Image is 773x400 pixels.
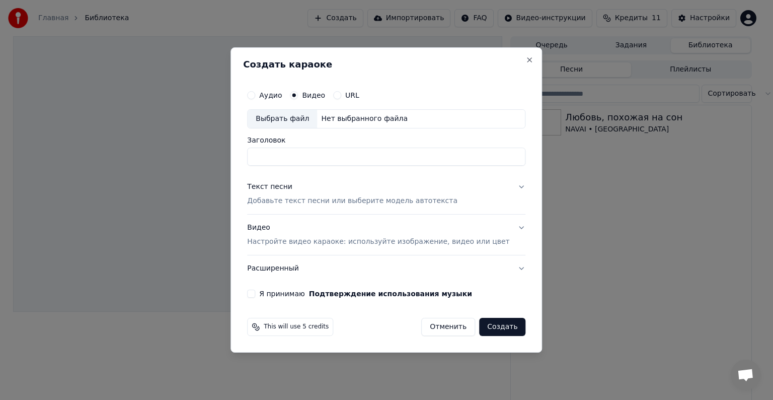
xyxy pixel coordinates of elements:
p: Добавьте текст песни или выберите модель автотекста [247,196,457,206]
div: Текст песни [247,182,292,192]
div: Выбрать файл [248,110,317,128]
div: Видео [247,223,509,247]
label: Аудио [259,92,282,99]
button: Отменить [421,318,475,336]
button: Расширенный [247,255,525,282]
button: Создать [479,318,525,336]
label: Видео [302,92,325,99]
div: Нет выбранного файла [317,114,412,124]
button: Я принимаю [309,290,472,297]
h2: Создать караоке [243,60,529,69]
label: Я принимаю [259,290,472,297]
span: This will use 5 credits [264,323,329,331]
label: URL [345,92,359,99]
label: Заголовок [247,137,525,144]
button: ВидеоНастройте видео караоке: используйте изображение, видео или цвет [247,215,525,255]
button: Текст песниДобавьте текст песни или выберите модель автотекста [247,174,525,214]
p: Настройте видео караоке: используйте изображение, видео или цвет [247,237,509,247]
